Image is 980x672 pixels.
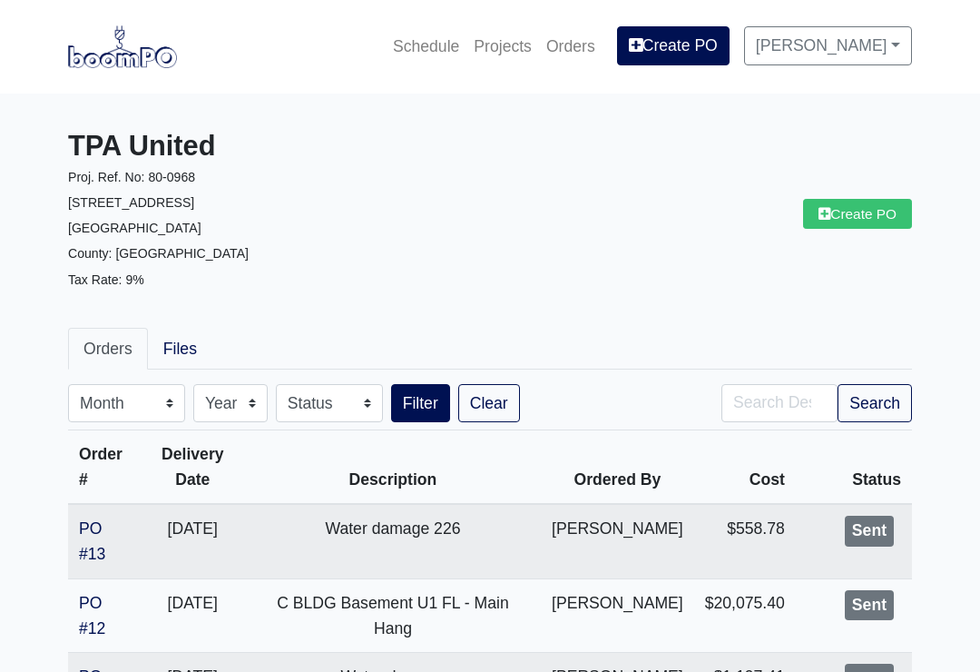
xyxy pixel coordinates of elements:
th: Ordered By [541,430,694,505]
small: Proj. Ref. No: 80-0968 [68,170,195,184]
td: $20,075.40 [694,578,796,652]
td: C BLDG Basement U1 FL - Main Hang [245,578,541,652]
a: Schedule [386,26,466,66]
a: Projects [466,26,539,66]
a: Create PO [803,199,912,229]
small: [STREET_ADDRESS] [68,195,194,210]
td: [DATE] [141,504,245,578]
small: County: [GEOGRAPHIC_DATA] [68,246,249,261]
small: Tax Rate: 9% [68,272,144,287]
td: [PERSON_NAME] [541,504,694,578]
a: Orders [68,328,148,370]
th: Description [245,430,541,505]
a: [PERSON_NAME] [744,26,912,64]
th: Status [796,430,912,505]
div: Sent [845,516,894,547]
th: Order # [68,430,141,505]
td: Water damage 226 [245,504,541,578]
a: Orders [539,26,603,66]
button: Filter [391,384,450,422]
div: Sent [845,590,894,621]
a: PO #13 [79,519,105,563]
small: [GEOGRAPHIC_DATA] [68,221,201,235]
a: Files [148,328,212,370]
td: [DATE] [141,578,245,652]
button: Search [838,384,912,422]
td: [PERSON_NAME] [541,578,694,652]
img: boomPO [68,25,177,67]
h3: TPA United [68,130,476,163]
th: Cost [694,430,796,505]
a: Create PO [617,26,730,64]
td: $558.78 [694,504,796,578]
a: PO #12 [79,594,105,637]
th: Delivery Date [141,430,245,505]
input: Search [721,384,838,422]
a: Clear [458,384,520,422]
